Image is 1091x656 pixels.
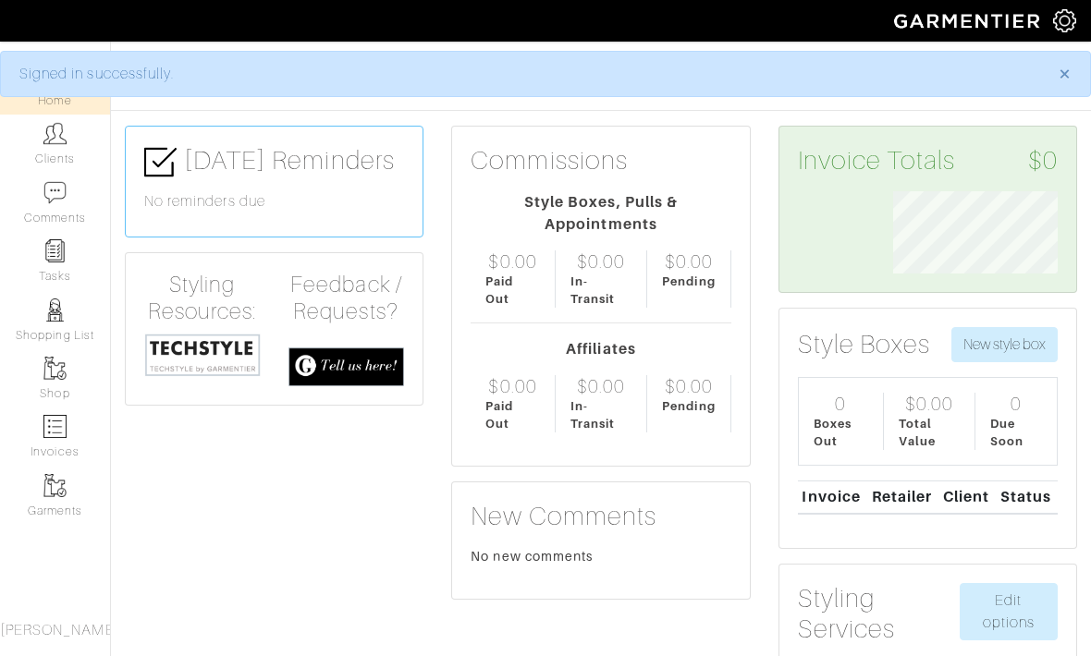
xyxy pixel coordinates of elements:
div: $0.00 [577,375,625,397]
span: × [1058,61,1072,86]
div: Signed in successfully. [19,63,1031,85]
div: Boxes Out [814,415,868,450]
h4: Feedback / Requests? [288,272,405,325]
div: Affiliates [471,338,730,360]
div: Style Boxes, Pulls & Appointments [471,191,730,236]
span: $0 [1028,145,1058,176]
img: stylists-icon-eb353228a002819b7ec25b43dbf5f0378dd9e0616d9560372ff212230b889e62.png [43,298,67,322]
img: comment-icon-a0a6a9ef722e966f86d9cbdc48e553b5cf19dbc54f86b18d962a5391bc8f6eb6.png [43,181,67,204]
img: orders-icon-0abe47150d42831381b5fb84f609e132dff9fe21cb692f30cb5eec754e2cba89.png [43,415,67,438]
a: Edit options [960,583,1058,640]
h3: Commissions [471,145,628,176]
img: garments-icon-b7da505a4dc4fd61783c78ac3ca0ef83fa9d6f193b1c9dc38574b1d14d53ca28.png [43,357,67,380]
th: Status [996,480,1058,513]
h3: Style Boxes [798,329,931,360]
div: In-Transit [570,273,631,308]
div: No new comments [471,547,730,565]
div: $0.00 [665,250,713,273]
th: Client [938,480,996,513]
div: 0 [1011,393,1022,415]
img: clients-icon-6bae9207a08558b7cb47a8932f037763ab4055f8c8b6bfacd5dc20c3e0201464.png [43,122,67,145]
div: $0.00 [905,393,953,415]
div: Due Soon [990,415,1042,450]
button: New style box [951,327,1058,362]
h4: Styling Resources: [144,272,261,325]
div: Pending [662,397,715,415]
img: garments-icon-b7da505a4dc4fd61783c78ac3ca0ef83fa9d6f193b1c9dc38574b1d14d53ca28.png [43,474,67,497]
img: feedback_requests-3821251ac2bd56c73c230f3229a5b25d6eb027adea667894f41107c140538ee0.png [288,347,405,386]
div: $0.00 [488,375,536,397]
h3: Invoice Totals [798,145,1058,176]
h3: Styling Services [798,583,960,645]
img: garmentier-logo-header-white-b43fb05a5012e4ada735d5af1a66efaba907eab6374d6393d1fbf88cb4ef424d.png [885,5,1053,37]
h6: No reminders due [144,193,404,211]
div: Total Value [899,415,961,450]
img: check-box-icon-36a4915ff3ba2bd8f6e4f29bc755bb66becd62c870f447fc0dd1365fcfddab58.png [144,146,177,178]
div: 0 [835,393,846,415]
th: Retailer [867,480,938,513]
div: In-Transit [570,397,631,432]
th: Invoice [798,480,867,513]
div: Paid Out [485,397,540,432]
h3: New Comments [471,501,730,532]
div: $0.00 [577,250,625,273]
div: Pending [662,273,715,290]
img: reminder-icon-8004d30b9f0a5d33ae49ab947aed9ed385cf756f9e5892f1edd6e32f2345188e.png [43,239,67,262]
img: gear-icon-white-bd11855cb880d31180b6d7d6211b90ccbf57a29d726f0c71d8c61bd08dd39cc2.png [1053,9,1076,32]
h3: [DATE] Reminders [144,145,404,178]
div: $0.00 [488,250,536,273]
div: $0.00 [665,375,713,397]
div: Paid Out [485,273,540,308]
img: techstyle-93310999766a10050dc78ceb7f971a75838126fd19372ce40ba20cdf6a89b94b.png [144,333,261,377]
